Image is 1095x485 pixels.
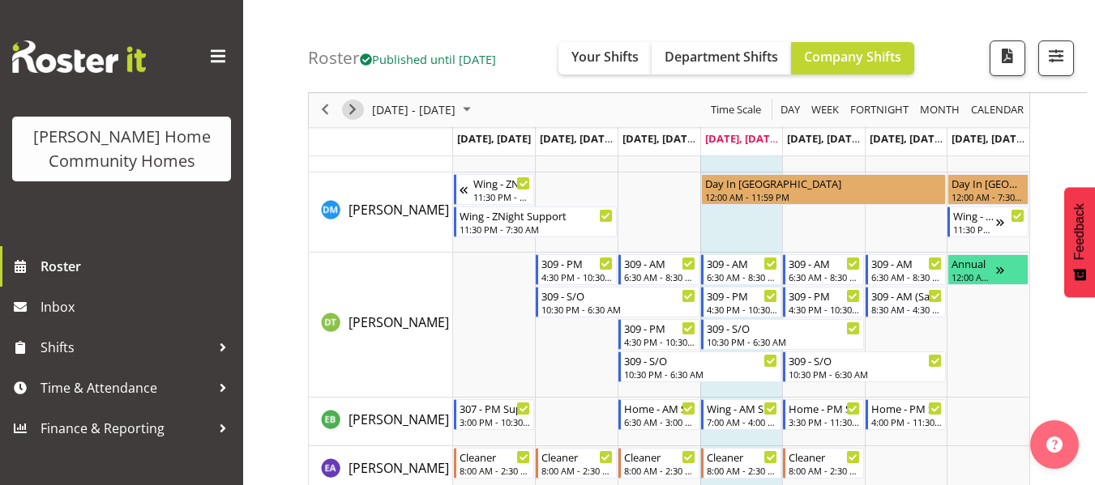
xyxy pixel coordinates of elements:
div: Cleaner [541,449,613,465]
div: 6:30 AM - 8:30 AM [707,270,778,283]
div: Eloise Bailey"s event - Home - PM Support 1 (Sat/Sun) Begin From Saturday, October 11, 2025 at 4:... [866,399,947,430]
div: 309 - S/O [789,352,942,368]
div: 6:30 AM - 8:30 AM [624,270,695,283]
div: Wing - ZNight Support [953,207,996,223]
span: Finance & Reporting [41,416,211,440]
span: calendar [969,100,1025,121]
button: Time Scale [708,100,764,121]
div: Home - PM Support 1 (Sat/Sun) [871,400,943,416]
span: Day [779,100,802,121]
div: 4:30 PM - 10:30 PM [624,335,695,348]
div: 8:00 AM - 2:30 PM [460,464,531,477]
span: Feedback [1072,203,1087,260]
td: Dipika Thapa resource [309,253,453,398]
div: 6:30 AM - 8:30 AM [871,270,943,283]
span: Month [918,100,961,121]
div: Home - AM Support 2 [624,400,695,416]
div: Daniel Marticio"s event - Wing - ZNight Support Begin From Sunday, October 5, 2025 at 11:30:00 PM... [454,174,535,205]
div: Dipika Thapa"s event - 309 - AM Begin From Wednesday, October 8, 2025 at 6:30:00 AM GMT+13:00 End... [618,254,699,285]
a: [PERSON_NAME] [349,458,449,478]
span: [DATE], [DATE] [787,131,861,146]
div: 4:30 PM - 10:30 PM [707,303,778,316]
div: 4:00 PM - 11:30 PM [871,415,943,428]
div: [PERSON_NAME] Home Community Homes [28,125,215,173]
div: 309 - PM [624,320,695,336]
button: Timeline Week [809,100,842,121]
div: 309 - S/O [624,352,777,368]
div: 11:30 PM - 7:30 AM [953,223,996,236]
span: Published until [DATE] [360,51,496,67]
button: Your Shifts [558,42,652,74]
div: Day In [GEOGRAPHIC_DATA] [705,175,943,191]
button: Timeline Month [917,100,963,121]
div: Daniel Marticio"s event - Wing - ZNight Support Begin From Monday, October 6, 2025 at 11:30:00 PM... [454,206,617,237]
div: Cleaner [460,449,531,465]
div: Dipika Thapa"s event - 309 - AM Begin From Saturday, October 11, 2025 at 6:30:00 AM GMT+13:00 End... [866,254,947,285]
div: Day In [GEOGRAPHIC_DATA] [952,175,1024,191]
div: Dipika Thapa"s event - 309 - PM Begin From Wednesday, October 8, 2025 at 4:30:00 PM GMT+13:00 End... [618,319,699,350]
div: 309 - AM [871,255,943,271]
span: Company Shifts [804,48,901,66]
button: Department Shifts [652,42,791,74]
button: Fortnight [848,100,912,121]
div: Emily-Jayne Ashton"s event - Cleaner Begin From Thursday, October 9, 2025 at 8:00:00 AM GMT+13:00... [701,448,782,479]
button: Previous [314,100,336,121]
span: [DATE], [DATE] [540,131,614,146]
h4: Roster [308,49,496,67]
div: 4:30 PM - 10:30 PM [789,303,860,316]
div: 309 - AM [789,255,860,271]
span: Your Shifts [571,48,639,66]
div: Emily-Jayne Ashton"s event - Cleaner Begin From Friday, October 10, 2025 at 8:00:00 AM GMT+13:00 ... [783,448,864,479]
div: 309 - AM [624,255,695,271]
span: [DATE] - [DATE] [370,100,457,121]
span: [DATE], [DATE] [457,131,531,146]
div: Dipika Thapa"s event - 309 - PM Begin From Friday, October 10, 2025 at 4:30:00 PM GMT+13:00 Ends ... [783,287,864,317]
div: Cleaner [707,449,778,465]
span: [PERSON_NAME] [349,411,449,428]
div: Dipika Thapa"s event - 309 - AM Begin From Friday, October 10, 2025 at 6:30:00 AM GMT+13:00 Ends ... [783,254,864,285]
div: Emily-Jayne Ashton"s event - Cleaner Begin From Monday, October 6, 2025 at 8:00:00 AM GMT+13:00 E... [454,448,535,479]
span: Department Shifts [665,48,778,66]
div: Dipika Thapa"s event - 309 - PM Begin From Thursday, October 9, 2025 at 4:30:00 PM GMT+13:00 Ends... [701,287,782,317]
div: Wing - ZNight Support [473,175,531,191]
button: Timeline Day [778,100,803,121]
div: 309 - S/O [541,287,695,304]
span: Time Scale [709,100,763,121]
div: 8:00 AM - 2:30 PM [707,464,778,477]
div: Emily-Jayne Ashton"s event - Cleaner Begin From Wednesday, October 8, 2025 at 8:00:00 AM GMT+13:0... [618,448,699,479]
div: Wing - AM Support 2 [707,400,778,416]
div: Emily-Jayne Ashton"s event - Cleaner Begin From Tuesday, October 7, 2025 at 8:00:00 AM GMT+13:00 ... [536,448,617,479]
div: 309 - S/O [707,320,860,336]
div: 3:30 PM - 11:30 PM [789,415,860,428]
div: Cleaner [624,449,695,465]
div: Dipika Thapa"s event - 309 - PM Begin From Tuesday, October 7, 2025 at 4:30:00 PM GMT+13:00 Ends ... [536,254,617,285]
button: Download a PDF of the roster according to the set date range. [990,40,1025,76]
div: 11:30 PM - 7:30 AM [473,190,531,203]
div: Eloise Bailey"s event - 307 - PM Support Begin From Monday, October 6, 2025 at 3:00:00 PM GMT+13:... [454,399,535,430]
a: [PERSON_NAME] [349,200,449,219]
button: Filter Shifts [1038,40,1074,76]
div: 309 - PM [707,287,778,304]
td: Eloise Bailey resource [309,398,453,446]
span: [DATE], [DATE] [952,131,1025,146]
div: Eloise Bailey"s event - Home - PM Support 1 Begin From Friday, October 10, 2025 at 3:30:00 PM GMT... [783,399,864,430]
div: 6:30 AM - 8:30 AM [789,270,860,283]
div: Dipika Thapa"s event - 309 - S/O Begin From Tuesday, October 7, 2025 at 10:30:00 PM GMT+13:00 End... [536,287,699,317]
span: Time & Attendance [41,376,211,400]
div: Dipika Thapa"s event - 309 - S/O Begin From Wednesday, October 8, 2025 at 10:30:00 PM GMT+13:00 E... [618,351,781,382]
button: Next [342,100,364,121]
span: [PERSON_NAME] [349,459,449,477]
div: 12:00 AM - 7:30 AM [952,190,1024,203]
div: Dipika Thapa"s event - Annual Begin From Sunday, October 12, 2025 at 12:00:00 AM GMT+13:00 Ends A... [947,254,1029,285]
div: 10:30 PM - 6:30 AM [541,303,695,316]
div: Eloise Bailey"s event - Wing - AM Support 2 Begin From Thursday, October 9, 2025 at 7:00:00 AM GM... [701,399,782,430]
div: Cleaner [789,449,860,465]
button: Feedback - Show survey [1064,187,1095,297]
div: 8:00 AM - 2:30 PM [541,464,613,477]
span: [PERSON_NAME] [349,201,449,219]
div: October 06 - 12, 2025 [366,93,481,127]
div: 309 - AM [707,255,778,271]
div: Daniel Marticio"s event - Wing - ZNight Support Begin From Sunday, October 12, 2025 at 11:30:00 P... [947,206,1029,237]
img: Rosterit website logo [12,40,146,73]
div: 10:30 PM - 6:30 AM [707,335,860,348]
